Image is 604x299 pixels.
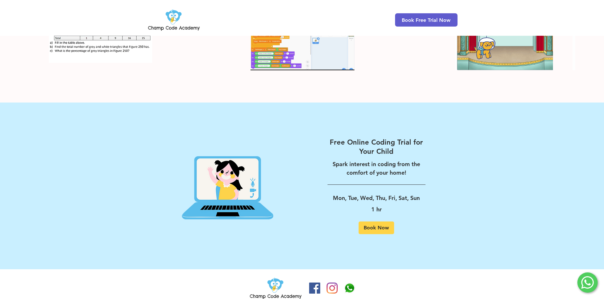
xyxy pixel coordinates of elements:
p: Spark interest in coding from the comfort of your home! [328,160,425,177]
img: Facebook [309,283,320,294]
a: Free Online Coding Trial for Your Child [328,138,425,156]
ul: Social Bar [309,283,355,294]
p: 1 hr [328,204,425,215]
a: Book Free Trial Now [395,13,458,27]
a: Book Now [359,221,394,234]
img: Instagram [327,283,338,294]
span: Book Now [364,225,389,230]
img: Champ Code Academy Logo PNG.png [147,8,201,32]
p: Mon, Tue, Wed, Thu, Fri, Sat, Sun [328,192,425,204]
img: Champ Code Academy WhatsApp [344,283,355,294]
span: Book Free Trial Now [402,17,451,23]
